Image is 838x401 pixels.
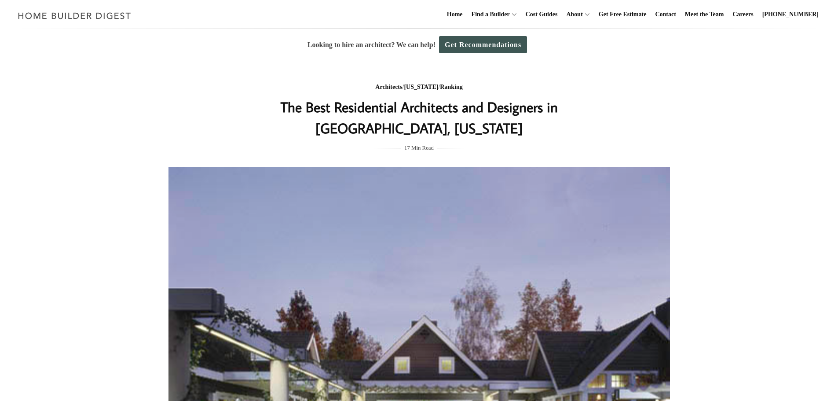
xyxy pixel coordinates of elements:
[681,0,728,29] a: Meet the Team
[443,0,466,29] a: Home
[522,0,561,29] a: Cost Guides
[468,0,510,29] a: Find a Builder
[651,0,679,29] a: Contact
[595,0,650,29] a: Get Free Estimate
[439,36,527,53] a: Get Recommendations
[244,96,595,139] h1: The Best Residential Architects and Designers in [GEOGRAPHIC_DATA], [US_STATE]
[404,84,438,90] a: [US_STATE]
[14,7,135,24] img: Home Builder Digest
[404,143,434,153] span: 17 Min Read
[440,84,462,90] a: Ranking
[759,0,822,29] a: [PHONE_NUMBER]
[244,82,595,93] div: / /
[375,84,402,90] a: Architects
[729,0,757,29] a: Careers
[563,0,582,29] a: About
